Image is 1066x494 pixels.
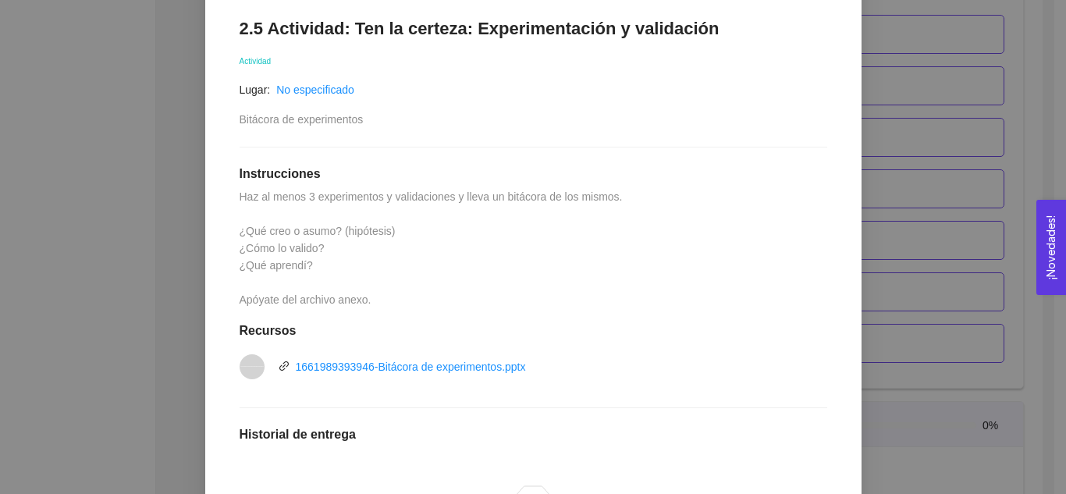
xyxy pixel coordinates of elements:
span: Haz al menos 3 experimentos y validaciones y lleva un bitácora de los mismos. ¿Qué creo o asumo? ... [240,190,626,306]
h1: Historial de entrega [240,427,827,442]
span: Bitácora de experimentos [240,113,364,126]
h1: Instrucciones [240,166,827,182]
button: Open Feedback Widget [1036,200,1066,295]
h1: 2.5 Actividad: Ten la certeza: Experimentación y validación [240,18,827,39]
span: vnd.openxmlformats-officedocument.presentationml.presentation [240,365,264,367]
span: Actividad [240,57,272,66]
span: link [279,361,290,371]
h1: Recursos [240,323,827,339]
a: 1661989393946-Bitácora de experimentos.pptx [296,361,526,373]
article: Lugar: [240,81,271,98]
a: No especificado [276,84,354,96]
